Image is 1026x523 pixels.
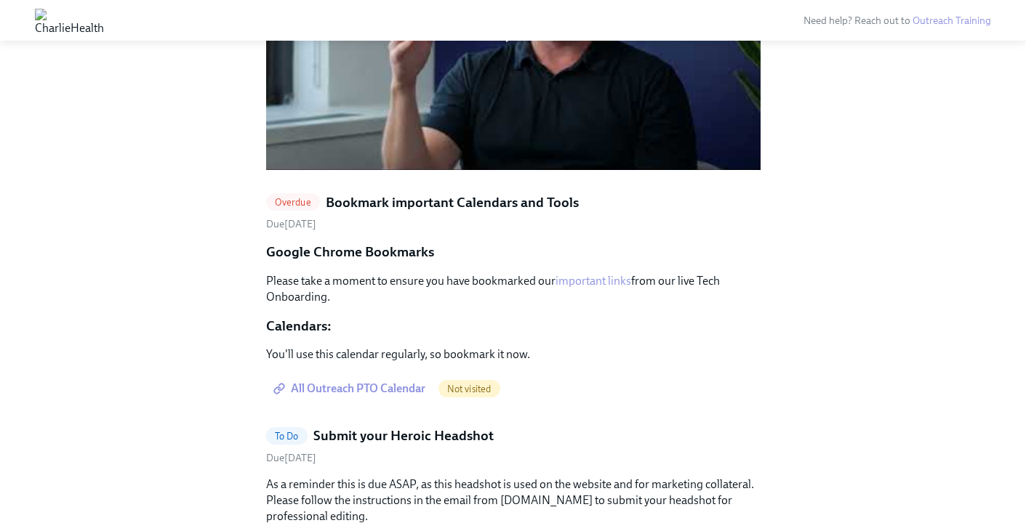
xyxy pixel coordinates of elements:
[438,384,500,394] span: Not visited
[266,346,761,362] p: You'll use this calendar regularly, so bookmark it now.
[803,15,991,27] span: Need help? Reach out to
[266,273,761,305] p: Please take a moment to ensure you have bookmarked our from our live Tech Onboarding.
[556,274,631,288] a: important links
[266,317,761,336] p: Calendars:
[266,374,436,403] a: All Outreach PTO Calendar
[313,426,494,445] h5: Submit your Heroic Headshot
[266,426,761,465] a: To DoSubmit your Heroic HeadshotDue[DATE]
[266,193,761,232] a: OverdueBookmark important Calendars and ToolsDue[DATE]
[266,197,320,208] span: Overdue
[326,193,579,212] h5: Bookmark important Calendars and Tools
[35,9,104,32] img: CharlieHealth
[276,381,425,396] span: All Outreach PTO Calendar
[266,452,316,464] span: Friday, October 10th 2025, 7:00 am
[266,218,316,230] span: Tuesday, October 7th 2025, 7:00 am
[266,243,761,261] p: Google Chrome Bookmarks
[266,431,308,442] span: To Do
[913,15,991,27] a: Outreach Training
